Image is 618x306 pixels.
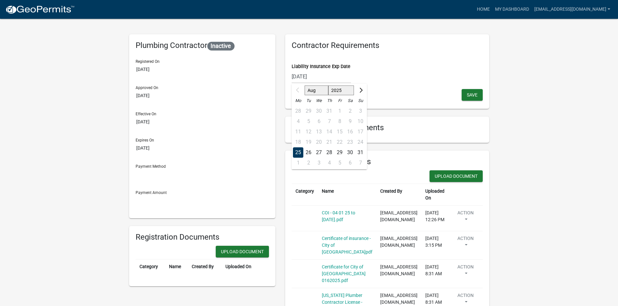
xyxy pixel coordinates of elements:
input: mm/dd/yyyy [292,70,351,83]
th: Uploaded On [222,259,260,274]
select: Select month [305,85,328,95]
div: Th [324,96,334,106]
div: 25 [293,147,303,158]
div: 6 [345,158,355,168]
td: [DATE] 12:26 PM [421,205,448,231]
div: Saturday, August 30, 2025 [345,147,355,158]
wm-modal-confirm: New Document [216,246,269,259]
wm-modal-confirm: New Document [430,170,483,184]
a: COI - 04 01 25 to [DATE].pdf [322,210,355,222]
h6: Plumbing Contractor [136,41,269,51]
th: Name [165,259,188,274]
div: 26 [303,147,314,158]
th: Category [136,259,165,274]
select: Select year [328,85,354,95]
div: 5 [334,158,345,168]
div: Monday, September 1, 2025 [293,158,303,168]
th: Name [318,184,376,205]
a: Certificate for City of [GEOGRAPHIC_DATA] 0162025.pdf [322,264,366,283]
a: My Dashboard [492,3,532,16]
a: [EMAIL_ADDRESS][DOMAIN_NAME] [532,3,613,16]
div: Su [355,96,366,106]
span: Save [467,92,478,97]
div: Sunday, August 31, 2025 [355,147,366,158]
div: 29 [334,147,345,158]
div: 3 [314,158,324,168]
td: [EMAIL_ADDRESS][DOMAIN_NAME] [376,205,421,231]
h6: Registration Documents [136,232,269,242]
th: Category [292,184,318,205]
button: Action [452,264,479,280]
label: Liability Insurance Exp Date [292,64,350,69]
h6: Contractor Documents [292,157,483,166]
button: Action [452,210,479,226]
button: Upload Document [216,246,269,257]
td: [EMAIL_ADDRESS][DOMAIN_NAME] [376,260,421,288]
button: Action [452,235,479,251]
th: Created By [188,259,222,274]
div: Wednesday, August 27, 2025 [314,147,324,158]
div: 28 [324,147,334,158]
div: Tu [303,96,314,106]
div: We [314,96,324,106]
div: 4 [324,158,334,168]
button: Save [462,89,483,101]
div: 27 [314,147,324,158]
div: Sa [345,96,355,106]
div: Friday, September 5, 2025 [334,158,345,168]
th: Created By [376,184,421,205]
h6: Contractor Requirements [292,41,483,50]
div: Fr [334,96,345,106]
th: Uploaded On [421,184,448,205]
span: Inactive [207,42,235,51]
div: Thursday, September 4, 2025 [324,158,334,168]
div: 31 [355,147,366,158]
div: Tuesday, September 2, 2025 [303,158,314,168]
div: Saturday, September 6, 2025 [345,158,355,168]
div: 1 [293,158,303,168]
button: Next month [356,85,364,96]
div: Tuesday, August 26, 2025 [303,147,314,158]
div: 2 [303,158,314,168]
div: Wednesday, September 3, 2025 [314,158,324,168]
div: Mo [293,96,303,106]
div: 30 [345,147,355,158]
div: Sunday, September 7, 2025 [355,158,366,168]
div: 7 [355,158,366,168]
a: Certificate of insurance - City of [GEOGRAPHIC_DATA]pdf [322,236,372,255]
div: Thursday, August 28, 2025 [324,147,334,158]
button: Upload Document [430,170,483,182]
div: Monday, August 25, 2025 [293,147,303,158]
a: Home [474,3,492,16]
div: Friday, August 29, 2025 [334,147,345,158]
td: [DATE] 3:15 PM [421,231,448,260]
td: [EMAIL_ADDRESS][DOMAIN_NAME] [376,231,421,260]
td: [DATE] 8:31 AM [421,260,448,288]
h6: Registration Requirements [292,123,483,132]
